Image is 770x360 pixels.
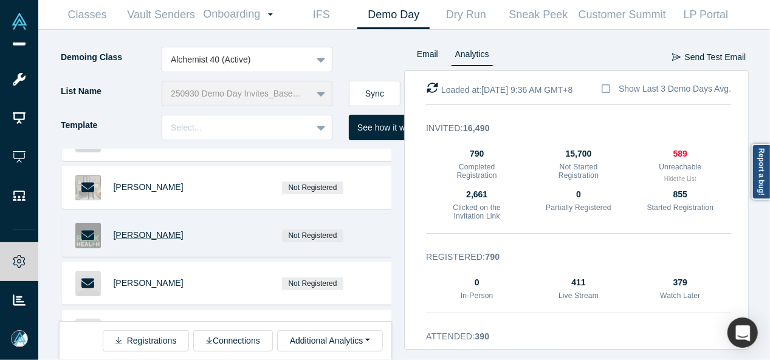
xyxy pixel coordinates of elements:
[413,47,442,66] a: Email
[443,148,511,160] div: 790
[443,291,511,300] h3: In-Person
[114,278,184,288] a: [PERSON_NAME]
[451,47,493,66] a: Analytics
[463,123,490,133] strong: 16,490
[545,276,613,289] div: 411
[60,115,162,136] label: Template
[545,148,613,160] div: 15,700
[443,276,511,289] div: 0
[646,188,714,201] div: 855
[752,144,770,200] a: Report a bug!
[545,203,613,212] h3: Partially Registered
[349,81,400,106] button: Sync
[123,1,199,29] a: Vault Senders
[277,330,383,352] button: Additional Analytics
[646,291,714,300] h3: Watch Later
[426,82,572,97] div: Loaded at: [DATE] 9:36 AM GMT+8
[349,115,430,140] button: See how it works
[545,291,613,300] h3: Live Stream
[114,182,184,192] a: [PERSON_NAME]
[51,1,123,29] a: Classes
[282,182,343,194] span: Not Registered
[545,188,613,201] div: 0
[443,163,511,180] h3: Completed Registration
[475,331,489,341] strong: 390
[443,188,511,201] div: 2,661
[646,276,714,289] div: 379
[574,1,670,29] a: Customer Summit
[199,1,285,29] a: Onboarding
[646,203,714,212] h3: Started Registration
[619,83,731,95] div: Show Last 3 Demo Days Avg.
[502,1,574,29] a: Sneak Peek
[11,13,28,30] img: Alchemist Vault Logo
[646,148,714,160] div: 589
[426,330,714,343] h3: Attended :
[60,47,162,68] label: Demoing Class
[664,174,696,183] button: Hidethe List
[443,203,511,221] h3: Clicked on the Invitation Link
[103,330,189,352] button: Registrations
[11,330,28,347] img: Mia Scott's Account
[672,47,747,68] button: Send Test Email
[646,163,714,171] h3: Unreachable
[430,1,502,29] a: Dry Run
[282,277,343,290] span: Not Registered
[426,251,714,263] h3: Registered :
[60,81,162,102] label: List Name
[282,229,343,242] span: Not Registered
[670,1,742,29] a: LP Portal
[114,230,184,240] a: [PERSON_NAME]
[426,122,714,135] h3: Invited :
[545,163,613,180] h3: Not Started Registration
[193,330,272,352] button: Connections
[485,252,500,262] strong: 790
[357,1,430,29] a: Demo Day
[285,1,357,29] a: IFS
